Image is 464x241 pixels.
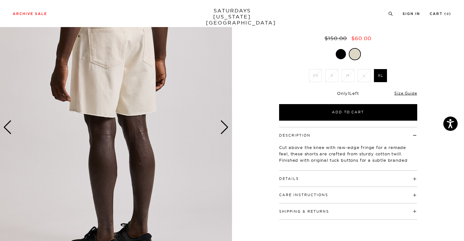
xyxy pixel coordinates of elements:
a: Sign In [403,12,420,16]
span: 1 [348,91,350,96]
a: Size Guide [394,91,417,96]
button: Details [279,177,299,181]
a: Cart (0) [430,12,451,16]
div: Previous slide [3,120,12,134]
button: Add to Cart [279,104,417,121]
small: 0 [446,13,449,16]
a: Archive Sale [13,12,47,16]
a: SATURDAYS[US_STATE][GEOGRAPHIC_DATA] [206,8,258,26]
label: XL [374,69,387,82]
del: $150.00 [325,35,349,41]
div: Only Left [279,91,417,96]
button: Shipping & Returns [279,210,329,213]
div: Next slide [220,120,229,134]
button: Description [279,134,311,137]
p: Cut above the knee with raw-edge fringe for a remade feel, these shorts are crafted from sturdy c... [279,144,417,170]
span: $60.00 [351,35,371,41]
button: Care Instructions [279,193,328,197]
